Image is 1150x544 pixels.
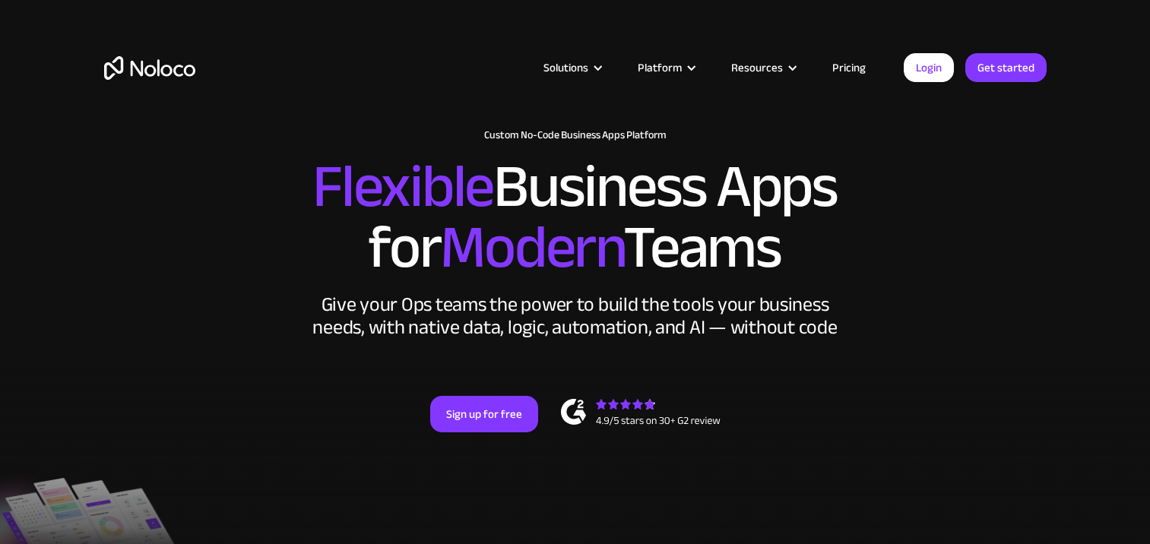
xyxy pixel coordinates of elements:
div: Platform [638,58,682,77]
span: Modern [440,191,623,304]
div: Give your Ops teams the power to build the tools your business needs, with native data, logic, au... [309,293,841,339]
div: Platform [619,58,712,77]
a: Login [904,53,954,82]
a: Sign up for free [430,396,538,432]
h2: Business Apps for Teams [104,157,1047,278]
div: Solutions [524,58,619,77]
a: Get started [965,53,1047,82]
span: Flexible [312,130,493,243]
div: Resources [731,58,783,77]
div: Resources [712,58,813,77]
a: home [104,56,195,80]
a: Pricing [813,58,885,77]
div: Solutions [543,58,588,77]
